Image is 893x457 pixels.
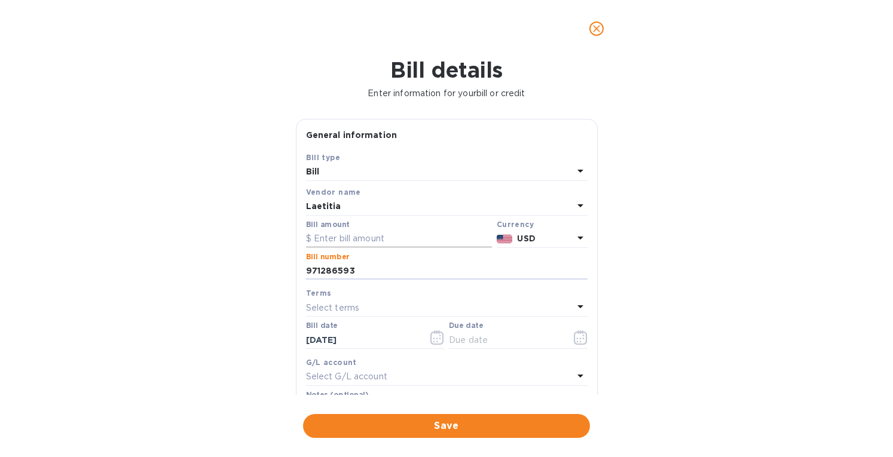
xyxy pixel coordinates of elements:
label: Notes (optional) [306,391,369,398]
img: USD [497,235,513,243]
b: Currency [497,220,534,229]
label: Bill date [306,323,338,330]
p: Select terms [306,302,360,314]
label: Bill number [306,253,349,260]
b: General information [306,130,397,140]
span: Save [313,419,580,433]
label: Due date [449,323,483,330]
input: Due date [449,331,562,349]
b: Terms [306,289,332,297]
p: Select G/L account [306,370,387,383]
p: Enter information for your bill or credit [10,87,883,100]
label: Bill amount [306,221,349,228]
b: Vendor name [306,188,361,197]
input: $ Enter bill amount [306,230,492,248]
b: Bill type [306,153,341,162]
input: Enter bill number [306,262,588,280]
input: Select date [306,331,419,349]
b: Bill [306,167,320,176]
b: USD [517,234,535,243]
b: Laetitia [306,201,341,211]
b: G/L account [306,358,357,367]
button: close [582,14,611,43]
button: Save [303,414,590,438]
h1: Bill details [10,57,883,82]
